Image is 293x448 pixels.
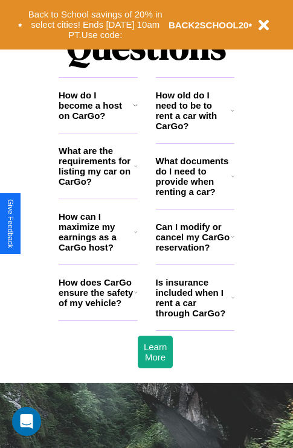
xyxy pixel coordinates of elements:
h3: Is insurance included when I rent a car through CarGo? [156,277,231,318]
h3: What are the requirements for listing my car on CarGo? [59,146,134,187]
button: Learn More [138,336,173,368]
div: Open Intercom Messenger [12,407,41,436]
button: Back to School savings of 20% in select cities! Ends [DATE] 10am PT.Use code: [22,6,169,43]
div: Give Feedback [6,199,14,248]
h3: How old do I need to be to rent a car with CarGo? [156,90,231,131]
h3: What documents do I need to provide when renting a car? [156,156,232,197]
h3: Can I modify or cancel my CarGo reservation? [156,222,231,252]
h3: How does CarGo ensure the safety of my vehicle? [59,277,134,308]
h3: How can I maximize my earnings as a CarGo host? [59,211,134,252]
h3: How do I become a host on CarGo? [59,90,133,121]
b: BACK2SCHOOL20 [169,20,249,30]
